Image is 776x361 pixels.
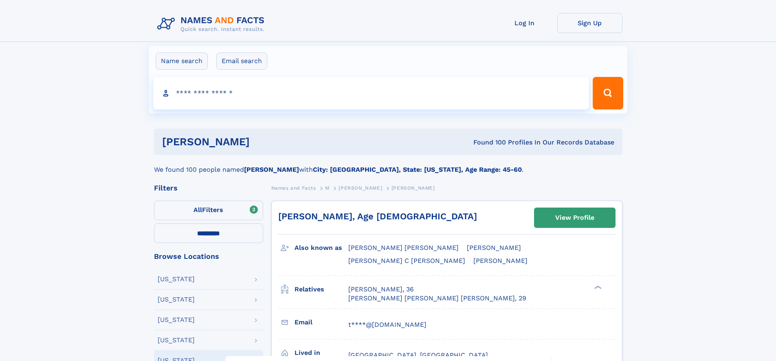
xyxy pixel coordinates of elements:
div: Filters [154,184,263,192]
h3: Lived in [295,346,348,360]
div: ❯ [592,284,602,290]
div: Browse Locations [154,253,263,260]
h3: Email [295,315,348,329]
span: M [325,185,330,191]
button: Search Button [593,77,623,109]
input: search input [153,77,589,109]
div: [US_STATE] [158,276,195,282]
label: Name search [156,53,208,70]
div: We found 100 people named with . [154,155,622,175]
img: Logo Names and Facts [154,13,271,35]
a: [PERSON_NAME] [339,183,382,193]
span: [PERSON_NAME] [473,257,528,265]
h1: [PERSON_NAME] [162,137,362,147]
span: [PERSON_NAME] [PERSON_NAME] [348,244,459,252]
label: Email search [216,53,267,70]
div: [US_STATE] [158,317,195,323]
a: M [325,183,330,193]
a: Names and Facts [271,183,316,193]
a: Sign Up [557,13,622,33]
h3: Relatives [295,282,348,296]
span: [PERSON_NAME] C [PERSON_NAME] [348,257,465,265]
span: [PERSON_NAME] [467,244,521,252]
div: Found 100 Profiles In Our Records Database [361,138,614,147]
span: [GEOGRAPHIC_DATA], [GEOGRAPHIC_DATA] [348,351,488,359]
a: Log In [492,13,557,33]
div: [US_STATE] [158,337,195,343]
a: [PERSON_NAME], 36 [348,285,414,294]
span: [PERSON_NAME] [339,185,382,191]
span: All [193,206,202,214]
a: [PERSON_NAME], Age [DEMOGRAPHIC_DATA] [278,211,477,221]
b: City: [GEOGRAPHIC_DATA], State: [US_STATE], Age Range: 45-60 [313,166,522,173]
b: [PERSON_NAME] [244,166,299,173]
span: [PERSON_NAME] [391,185,435,191]
a: [PERSON_NAME] [PERSON_NAME] [PERSON_NAME], 29 [348,294,526,303]
h3: Also known as [295,241,348,255]
a: View Profile [534,208,615,228]
div: [US_STATE] [158,296,195,303]
div: View Profile [555,208,594,227]
label: Filters [154,201,263,220]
